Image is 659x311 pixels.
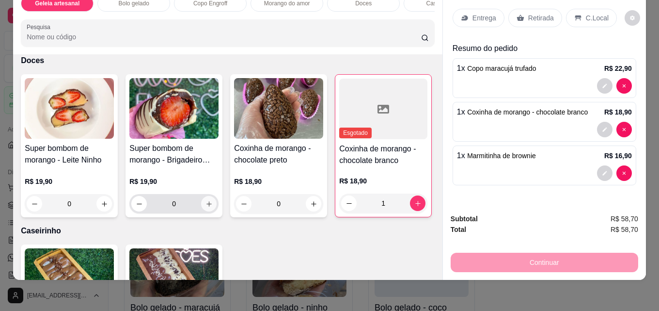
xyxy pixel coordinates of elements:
label: Pesquisa [27,23,54,31]
img: product-image [234,78,323,139]
button: decrease-product-quantity [131,196,147,212]
img: product-image [25,78,114,139]
span: Marmitinha de brownie [467,152,536,160]
p: R$ 18,90 [234,177,323,186]
img: product-image [129,78,219,139]
button: decrease-product-quantity [27,196,42,212]
p: Entrega [472,13,496,23]
button: increase-product-quantity [306,196,321,212]
span: Esgotado [339,128,372,138]
p: Retirada [528,13,554,23]
button: decrease-product-quantity [616,122,632,137]
p: 1 x [457,150,536,162]
p: Doces [21,55,435,66]
p: Caseirinho [21,225,435,237]
p: C.Local [586,13,609,23]
button: decrease-product-quantity [625,10,640,26]
button: decrease-product-quantity [236,196,251,212]
span: Coxinha de morango - chocolate branco [467,108,588,116]
img: product-image [129,248,219,309]
button: decrease-product-quantity [597,165,612,181]
button: decrease-product-quantity [597,78,612,94]
span: R$ 58,70 [611,213,638,224]
strong: Subtotal [451,215,478,223]
h4: Super bombom de morango - Leite Ninho [25,143,114,166]
h4: Coxinha de morango - chocolate preto [234,143,323,166]
p: R$ 19,90 [25,177,114,186]
h4: Coxinha de morango - chocolate branco [339,143,427,166]
span: R$ 58,70 [611,224,638,235]
button: decrease-product-quantity [616,165,632,181]
button: increase-product-quantity [410,196,425,211]
p: R$ 22,90 [604,64,632,73]
p: Resumo do pedido [453,43,636,54]
p: 1 x [457,106,588,118]
img: product-image [25,248,114,309]
button: decrease-product-quantity [341,196,357,211]
p: R$ 18,90 [339,176,427,186]
p: 1 x [457,63,536,74]
button: decrease-product-quantity [616,78,632,94]
button: decrease-product-quantity [597,122,612,137]
span: Copo maracujá trufado [467,65,536,72]
strong: Total [451,226,466,233]
input: Pesquisa [27,32,421,42]
p: R$ 16,90 [604,151,632,161]
button: increase-product-quantity [96,196,112,212]
h4: Super bombom de morango - Brigadeiro preto [129,143,219,166]
button: increase-product-quantity [201,196,217,212]
p: R$ 18,90 [604,107,632,117]
p: R$ 19,90 [129,177,219,186]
